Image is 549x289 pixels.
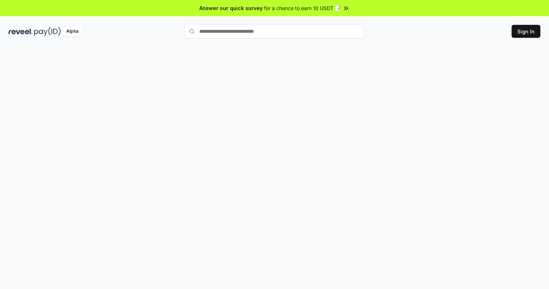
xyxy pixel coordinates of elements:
span: Answer our quick survey [199,4,263,12]
button: Sign In [512,25,540,38]
img: reveel_dark [9,27,33,36]
img: pay_id [34,27,61,36]
div: Alpha [62,27,82,36]
span: for a chance to earn 10 USDT 📝 [264,4,341,12]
